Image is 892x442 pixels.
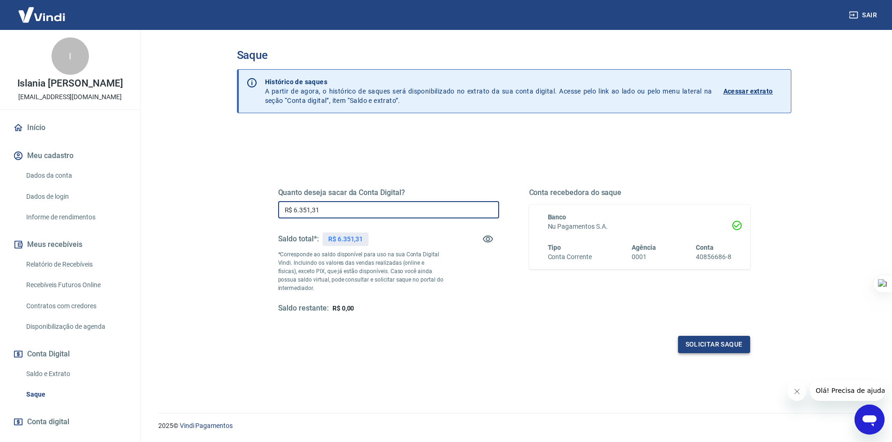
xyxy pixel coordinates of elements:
[548,244,561,251] span: Tipo
[22,317,129,336] a: Disponibilização de agenda
[678,336,750,353] button: Solicitar saque
[696,252,731,262] h6: 40856686-8
[855,405,885,435] iframe: Botão para abrir a janela de mensagens
[22,208,129,227] a: Informe de rendimentos
[847,7,881,24] button: Sair
[22,187,129,206] a: Dados de login
[22,255,129,274] a: Relatório de Recebíveis
[788,382,806,401] iframe: Fechar mensagem
[11,117,129,138] a: Início
[52,37,89,75] div: I
[548,252,592,262] h6: Conta Corrente
[22,364,129,384] a: Saldo e Extrato
[180,422,233,429] a: Vindi Pagamentos
[22,385,129,404] a: Saque
[632,252,656,262] h6: 0001
[278,188,499,197] h5: Quanto deseja sacar da Conta Digital?
[278,304,329,313] h5: Saldo restante:
[548,222,731,232] h6: Nu Pagamentos S.A.
[265,77,712,105] p: A partir de agora, o histórico de saques será disponibilizado no extrato da sua conta digital. Ac...
[810,380,885,401] iframe: Mensagem da empresa
[17,79,123,88] p: Islania [PERSON_NAME]
[22,275,129,295] a: Recebíveis Futuros Online
[278,250,444,292] p: *Corresponde ao saldo disponível para uso na sua Conta Digital Vindi. Incluindo os valores das ve...
[328,234,363,244] p: R$ 6.351,31
[11,0,72,29] img: Vindi
[265,77,712,87] p: Histórico de saques
[18,92,122,102] p: [EMAIL_ADDRESS][DOMAIN_NAME]
[548,213,567,221] span: Banco
[723,87,773,96] p: Acessar extrato
[22,297,129,316] a: Contratos com credores
[332,304,354,312] span: R$ 0,00
[696,244,714,251] span: Conta
[529,188,750,197] h5: Conta recebedora do saque
[632,244,656,251] span: Agência
[27,415,69,428] span: Conta digital
[237,49,791,62] h3: Saque
[278,234,319,244] h5: Saldo total*:
[11,145,129,166] button: Meu cadastro
[6,7,79,14] span: Olá! Precisa de ajuda?
[11,412,129,432] a: Conta digital
[723,77,783,105] a: Acessar extrato
[22,166,129,185] a: Dados da conta
[11,234,129,255] button: Meus recebíveis
[11,344,129,364] button: Conta Digital
[158,421,870,431] p: 2025 ©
